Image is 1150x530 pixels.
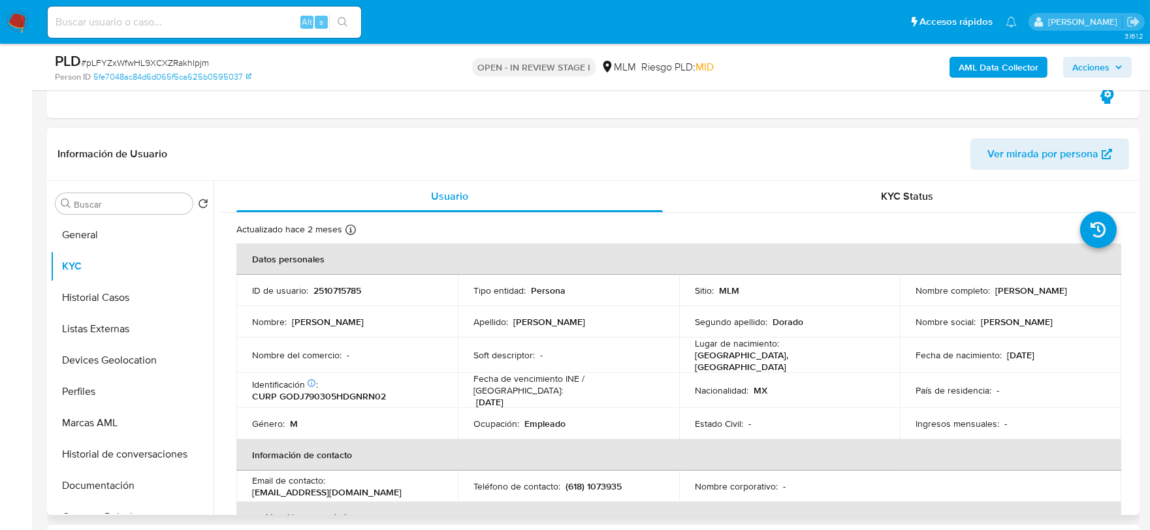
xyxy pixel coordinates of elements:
[74,198,187,210] input: Buscar
[473,480,560,492] p: Teléfono de contacto :
[748,418,751,429] p: -
[252,486,402,498] p: [EMAIL_ADDRESS][DOMAIN_NAME]
[1126,15,1140,29] a: Salir
[55,50,81,71] b: PLD
[987,138,1098,170] span: Ver mirada por persona
[695,337,779,349] p: Lugar de nacimiento :
[754,384,767,396] p: MX
[472,58,596,76] p: OPEN - IN REVIEW STAGE I
[916,418,999,429] p: Ingresos mensuales :
[981,316,1053,328] p: [PERSON_NAME]
[1048,16,1122,28] p: dalia.goicochea@mercadolibre.com.mx
[1006,16,1017,27] a: Notificaciones
[431,189,468,204] span: Usuario
[1007,349,1034,361] p: [DATE]
[347,349,349,361] p: -
[57,148,167,161] h1: Información de Usuario
[48,14,361,31] input: Buscar usuario o caso...
[719,285,739,296] p: MLM
[50,376,214,407] button: Perfiles
[1004,418,1007,429] p: -
[950,57,1047,78] button: AML Data Collector
[290,418,298,429] p: M
[641,60,714,74] span: Riesgo PLD:
[695,316,767,328] p: Segundo apellido :
[55,71,91,83] b: Person ID
[50,282,214,313] button: Historial Casos
[252,285,308,296] p: ID de usuario :
[695,480,778,492] p: Nombre corporativo :
[252,390,386,402] p: CURP GODJ790305HDGNRN02
[695,349,880,373] p: [GEOGRAPHIC_DATA], [GEOGRAPHIC_DATA]
[50,219,214,251] button: General
[601,60,636,74] div: MLM
[919,15,993,29] span: Accesos rápidos
[916,349,1002,361] p: Fecha de nacimiento :
[695,285,714,296] p: Sitio :
[916,285,990,296] p: Nombre completo :
[695,418,743,429] p: Estado Civil :
[236,439,1121,471] th: Información de contacto
[50,470,214,501] button: Documentación
[473,418,519,429] p: Ocupación :
[236,223,342,236] p: Actualizado hace 2 meses
[313,285,361,296] p: 2510715785
[695,59,714,74] span: MID
[252,418,285,429] p: Género :
[319,16,323,28] span: s
[252,475,325,486] p: Email de contacto :
[513,316,585,328] p: [PERSON_NAME]
[473,316,508,328] p: Apellido :
[292,316,364,328] p: [PERSON_NAME]
[916,316,976,328] p: Nombre social :
[695,384,748,396] p: Nacionalidad :
[1072,57,1110,78] span: Acciones
[773,316,803,328] p: Dorado
[81,56,209,69] span: # pLFYZxWfwHL9XCXZRakhIpjm
[50,439,214,470] button: Historial de conversaciones
[540,349,543,361] p: -
[252,379,318,390] p: Identificación :
[252,349,342,361] p: Nombre del comercio :
[198,198,208,213] button: Volver al orden por defecto
[93,71,251,83] a: 5fe7048ac84d6d065f5ca625b0595037
[50,345,214,376] button: Devices Geolocation
[566,480,622,492] p: (618) 1073935
[473,285,526,296] p: Tipo entidad :
[995,285,1067,296] p: [PERSON_NAME]
[252,316,287,328] p: Nombre :
[61,198,71,209] button: Buscar
[959,57,1038,78] b: AML Data Collector
[524,418,566,429] p: Empleado
[302,16,312,28] span: Alt
[329,13,356,31] button: search-icon
[783,480,786,492] p: -
[473,373,663,396] p: Fecha de vencimiento INE / [GEOGRAPHIC_DATA] :
[970,138,1129,170] button: Ver mirada por persona
[50,313,214,345] button: Listas Externas
[1125,31,1143,41] span: 3.161.2
[531,285,566,296] p: Persona
[50,251,214,282] button: KYC
[236,243,1121,275] th: Datos personales
[997,384,999,396] p: -
[473,349,535,361] p: Soft descriptor :
[476,396,503,408] p: [DATE]
[882,189,934,204] span: KYC Status
[50,407,214,439] button: Marcas AML
[1063,57,1132,78] button: Acciones
[916,384,991,396] p: País de residencia :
